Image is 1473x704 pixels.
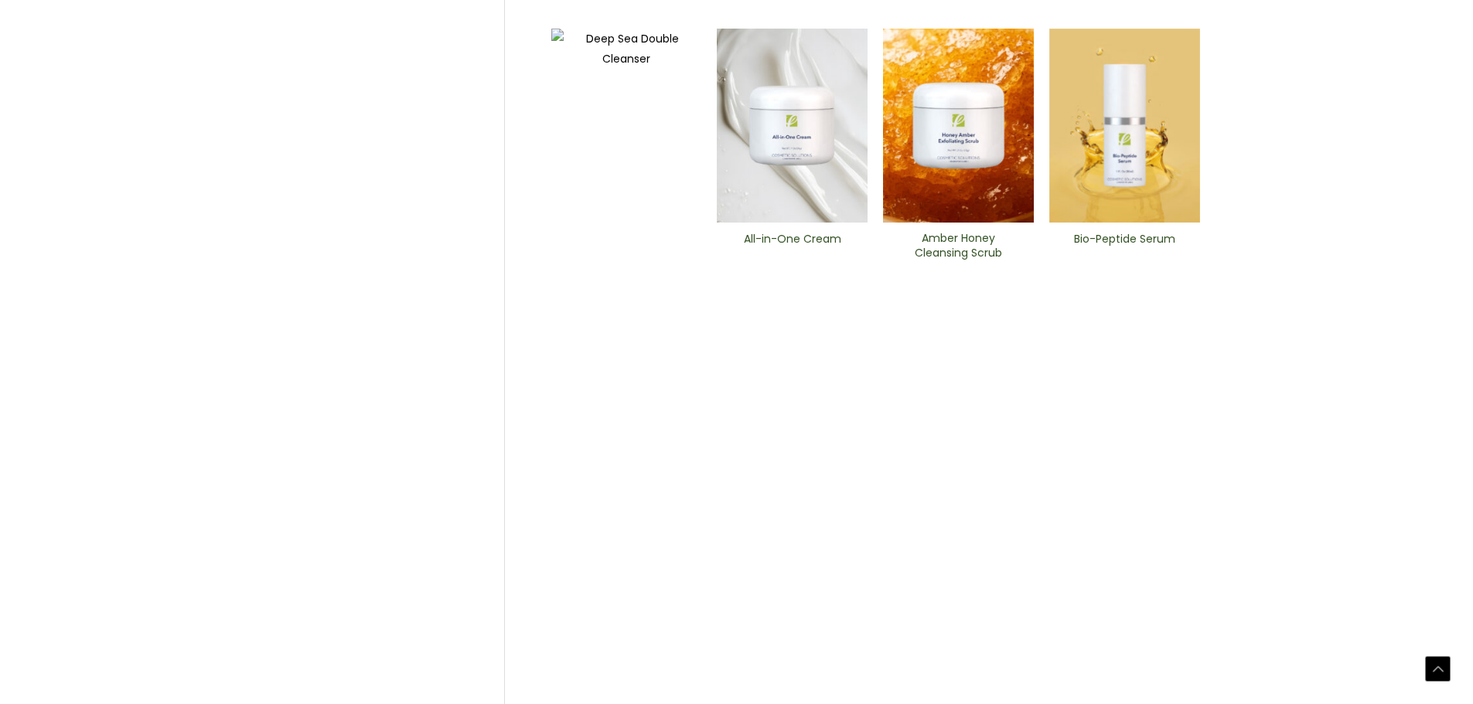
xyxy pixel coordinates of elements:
h2: All-in-One ​Cream [730,232,854,261]
a: Bio-Peptide ​Serum [1062,232,1187,267]
h2: Bio-Peptide ​Serum [1062,232,1187,261]
a: All-in-One ​Cream [730,232,854,267]
img: All In One Cream [717,29,868,223]
img: Amber Honey Cleansing Scrub [883,29,1034,223]
img: Bio-Peptide ​Serum [1049,29,1200,223]
a: Amber Honey Cleansing Scrub [896,231,1021,266]
h2: Amber Honey Cleansing Scrub [896,231,1021,260]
